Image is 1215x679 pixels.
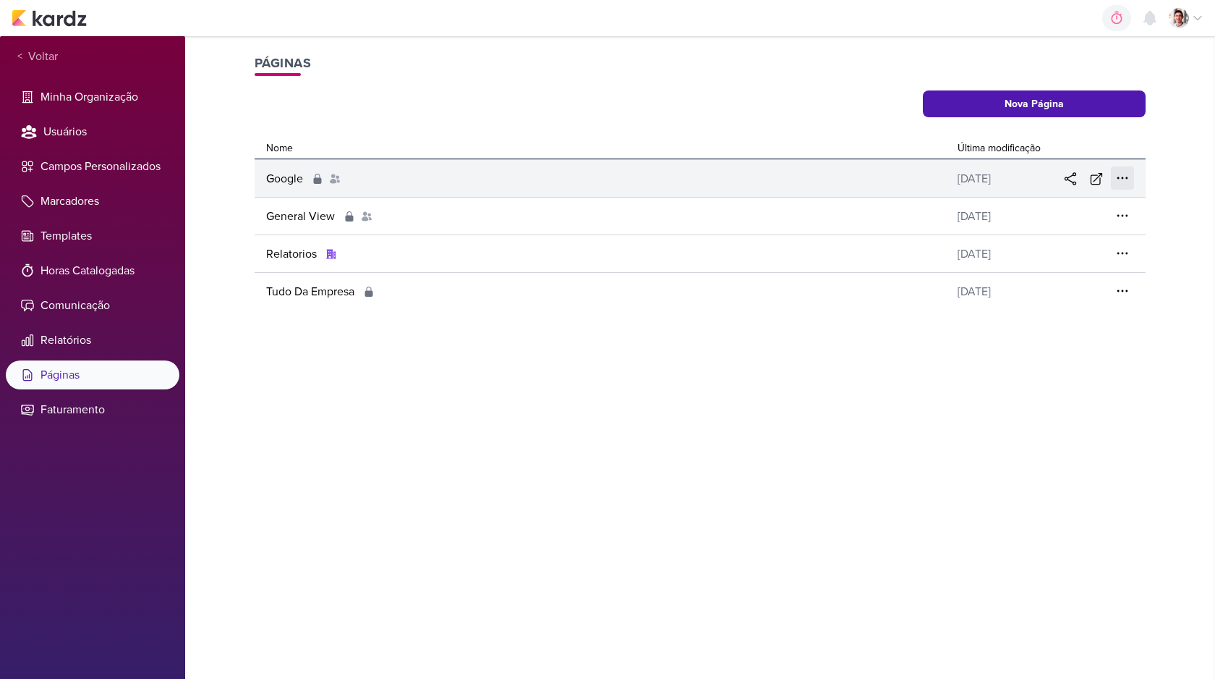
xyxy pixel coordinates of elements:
img: Lucas Pessoa [1169,8,1189,28]
li: Relatórios [6,326,179,355]
li: Marcadores [6,187,179,216]
li: Campos Personalizados [6,152,179,181]
div: Somente administradores e pessoas com acesso podem abrir com o link [312,173,323,185]
li: Horas Catalogadas [6,256,179,285]
img: kardz.app [12,9,87,27]
div: Google [266,170,306,187]
li: Comunicação [6,291,179,320]
li: Faturamento [6,395,179,424]
button: Nova Página [923,90,1146,117]
div: [DATE] [952,170,1053,187]
div: [DATE] [952,283,1053,300]
div: Pessoas com acesso podem abrir com o link [329,173,341,185]
div: Última modificação [952,140,1053,156]
li: Minha Organização [6,83,179,111]
div: Somente administradores e pessoas com acesso podem abrir com o link [363,286,375,298]
div: [DATE] [952,208,1053,225]
div: Nome [255,140,952,156]
div: General View [266,208,338,225]
span: < [17,48,22,65]
div: Relatorios [266,245,320,263]
div: Pessoas com acesso podem abrir com o link [361,211,372,222]
div: Membros da organização podem abrir com o link [325,248,337,260]
li: Usuários [6,117,179,146]
div: Somente administradores e pessoas com acesso podem abrir com o link [344,211,355,222]
li: Templates [6,222,179,250]
h1: Páginas [255,54,1146,73]
div: Tudo Da Empresa [266,283,357,300]
div: [DATE] [952,245,1053,263]
span: Voltar [22,48,58,65]
li: Páginas [6,360,179,389]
